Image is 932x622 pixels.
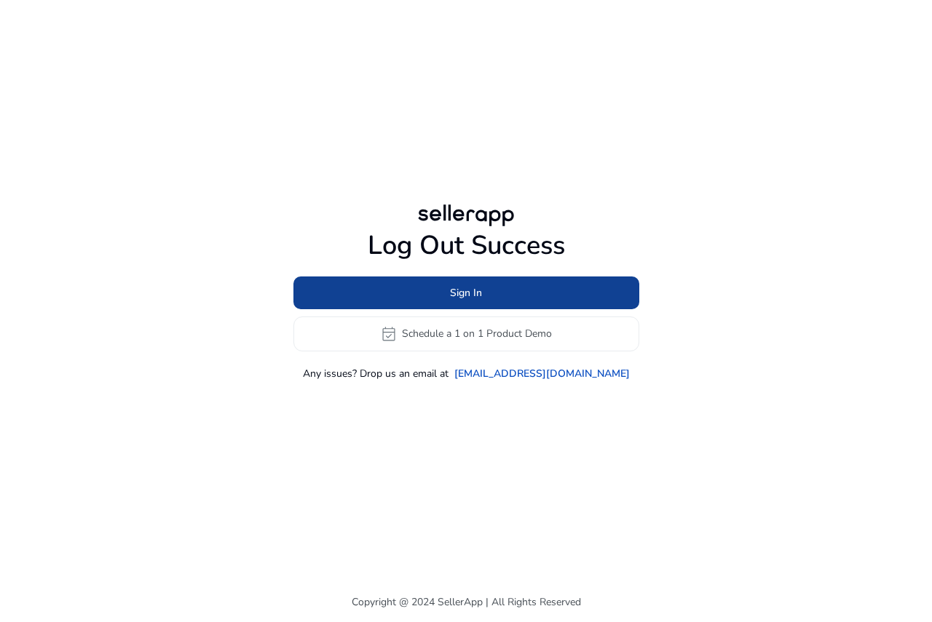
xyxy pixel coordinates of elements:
button: event_availableSchedule a 1 on 1 Product Demo [293,316,639,351]
span: event_available [380,325,398,343]
p: Any issues? Drop us an email at [303,366,449,381]
button: Sign In [293,276,639,309]
a: [EMAIL_ADDRESS][DOMAIN_NAME] [454,366,630,381]
span: Sign In [450,285,482,300]
h1: Log Out Success [293,230,639,261]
